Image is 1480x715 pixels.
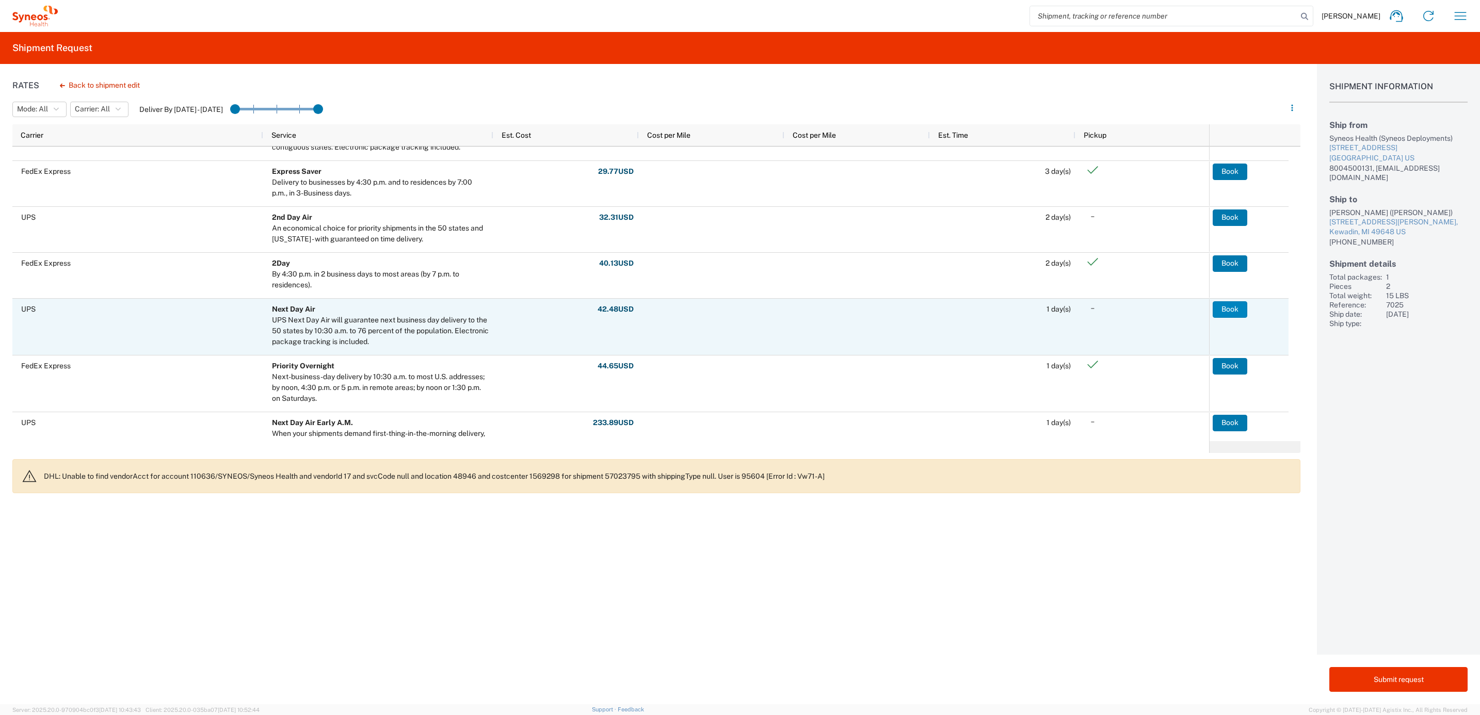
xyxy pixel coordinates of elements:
strong: 42.48 USD [598,304,634,314]
b: 2nd Day Air [272,213,312,221]
span: Server: 2025.20.0-970904bc0f3 [12,707,141,713]
div: By 4:30 p.m. in 2 business days to most areas (by 7 p.m. to residences). [272,269,489,290]
span: UPS [21,305,36,313]
span: UPS [21,418,36,427]
a: Feedback [618,706,644,712]
span: 1 day(s) [1047,418,1071,427]
div: UPS Next Day Air will guarantee next business day delivery to the 50 states by 10:30 a.m. to 76 p... [272,315,489,347]
button: Book [1213,358,1247,375]
span: Copyright © [DATE]-[DATE] Agistix Inc., All Rights Reserved [1309,705,1468,714]
a: Support [592,706,618,712]
button: Book [1213,209,1247,226]
span: Est. Cost [502,131,531,139]
div: 15 LBS [1386,291,1468,300]
div: Total weight: [1329,291,1382,300]
span: Mode: All [17,104,48,114]
b: Priority Overnight [272,362,334,370]
div: [GEOGRAPHIC_DATA] US [1329,153,1468,164]
span: 1 day(s) [1047,305,1071,313]
button: 233.89USD [592,415,634,431]
div: 7025 [1386,300,1468,310]
button: Submit request [1329,667,1468,692]
strong: 32.31 USD [599,213,634,222]
div: Syneos Health (Syneos Deployments) [1329,134,1468,143]
h2: Shipment details [1329,259,1468,269]
button: 44.65USD [597,358,634,375]
button: 42.48USD [597,301,634,318]
div: [PERSON_NAME] ([PERSON_NAME]) [1329,208,1468,217]
span: Pickup [1084,131,1106,139]
div: An economical choice for priority shipments in the 50 states and Puerto Rico - with guaranteed on... [272,223,489,245]
span: Est. Time [938,131,968,139]
div: Delivery to businesses by 4:30 p.m. and to residences by 7:00 p.m., in 3-Business days. [272,177,489,199]
div: Total packages: [1329,272,1382,282]
button: Mode: All [12,102,67,117]
div: [STREET_ADDRESS][PERSON_NAME], [1329,217,1468,228]
b: Next Day Air Early A.M. [272,418,353,427]
strong: 233.89 USD [593,418,634,428]
button: Book [1213,255,1247,272]
span: 3 day(s) [1045,167,1071,175]
span: 1 day(s) [1047,362,1071,370]
button: Back to shipment edit [52,76,148,94]
div: Kewadin, MI 49648 US [1329,227,1468,237]
div: Reference: [1329,300,1382,310]
b: Express Saver [272,167,321,175]
h2: Shipment Request [12,42,92,54]
div: 1 [1386,272,1468,282]
div: When your shipments demand first-thing-in-the-morning delivery, choose UPS Next Day Air Early A.M. [272,428,489,450]
b: 2Day [272,259,290,267]
div: [PHONE_NUMBER] [1329,237,1468,247]
button: 29.77USD [598,164,634,180]
a: [STREET_ADDRESS][PERSON_NAME],Kewadin, MI 49648 US [1329,217,1468,237]
span: Cost per Mile [647,131,690,139]
span: Carrier [21,131,43,139]
strong: 29.77 USD [598,167,634,176]
div: 2 [1386,282,1468,291]
span: FedEx Express [21,362,71,370]
div: Next-business-day delivery by 10:30 a.m. to most U.S. addresses; by noon, 4:30 p.m. or 5 p.m. in ... [272,371,489,404]
div: [DATE] [1386,310,1468,319]
div: 8004500131, [EMAIL_ADDRESS][DOMAIN_NAME] [1329,164,1468,182]
span: 2 day(s) [1045,213,1071,221]
button: 40.13USD [599,255,634,272]
h1: Rates [12,80,39,90]
button: Book [1213,415,1247,431]
h2: Ship to [1329,194,1468,204]
button: Book [1213,301,1247,318]
p: DHL: Unable to find vendorAcct for account 110636/SYNEOS/Syneos Health and vendorId 17 and svcCod... [44,472,1292,481]
strong: 40.13 USD [599,258,634,268]
span: [DATE] 10:52:44 [218,707,260,713]
button: 32.31USD [599,209,634,226]
span: UPS [21,213,36,221]
span: [DATE] 10:43:43 [99,707,141,713]
b: Next Day Air [272,305,315,313]
span: Client: 2025.20.0-035ba07 [146,707,260,713]
div: Ship date: [1329,310,1382,319]
div: Pieces [1329,282,1382,291]
h2: Ship from [1329,120,1468,130]
h1: Shipment Information [1329,82,1468,103]
button: Carrier: All [70,102,128,117]
button: Book [1213,164,1247,180]
input: Shipment, tracking or reference number [1030,6,1297,26]
span: [PERSON_NAME] [1322,11,1380,21]
strong: 44.65 USD [598,361,634,371]
span: FedEx Express [21,259,71,267]
span: 2 day(s) [1045,259,1071,267]
div: Ship type: [1329,319,1382,328]
span: FedEx Express [21,167,71,175]
div: [STREET_ADDRESS] [1329,143,1468,153]
a: [STREET_ADDRESS][GEOGRAPHIC_DATA] US [1329,143,1468,163]
span: Cost per Mile [793,131,836,139]
span: Carrier: All [75,104,110,114]
label: Deliver By [DATE] - [DATE] [139,105,223,114]
span: Service [271,131,296,139]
